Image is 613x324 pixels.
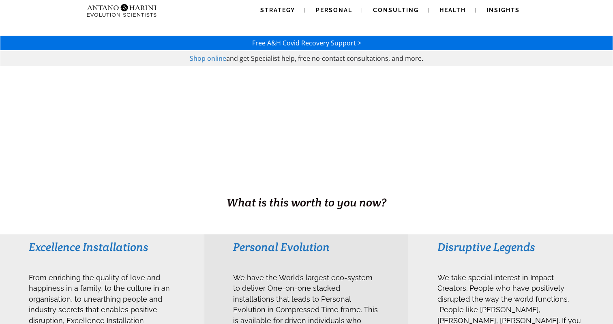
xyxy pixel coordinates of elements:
span: Consulting [373,7,419,13]
span: Insights [487,7,520,13]
span: Strategy [260,7,295,13]
span: Personal [316,7,352,13]
span: Health [439,7,466,13]
h1: BUSINESS. HEALTH. Family. Legacy [1,177,612,194]
a: Shop online [190,54,226,63]
h3: Excellence Installations [29,240,175,254]
h3: Disruptive Legends [437,240,584,254]
span: What is this worth to you now? [227,195,386,210]
a: Free A&H Covid Recovery Support > [252,39,361,47]
span: and get Specialist help, free no-contact consultations, and more. [226,54,423,63]
h3: Personal Evolution [233,240,379,254]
